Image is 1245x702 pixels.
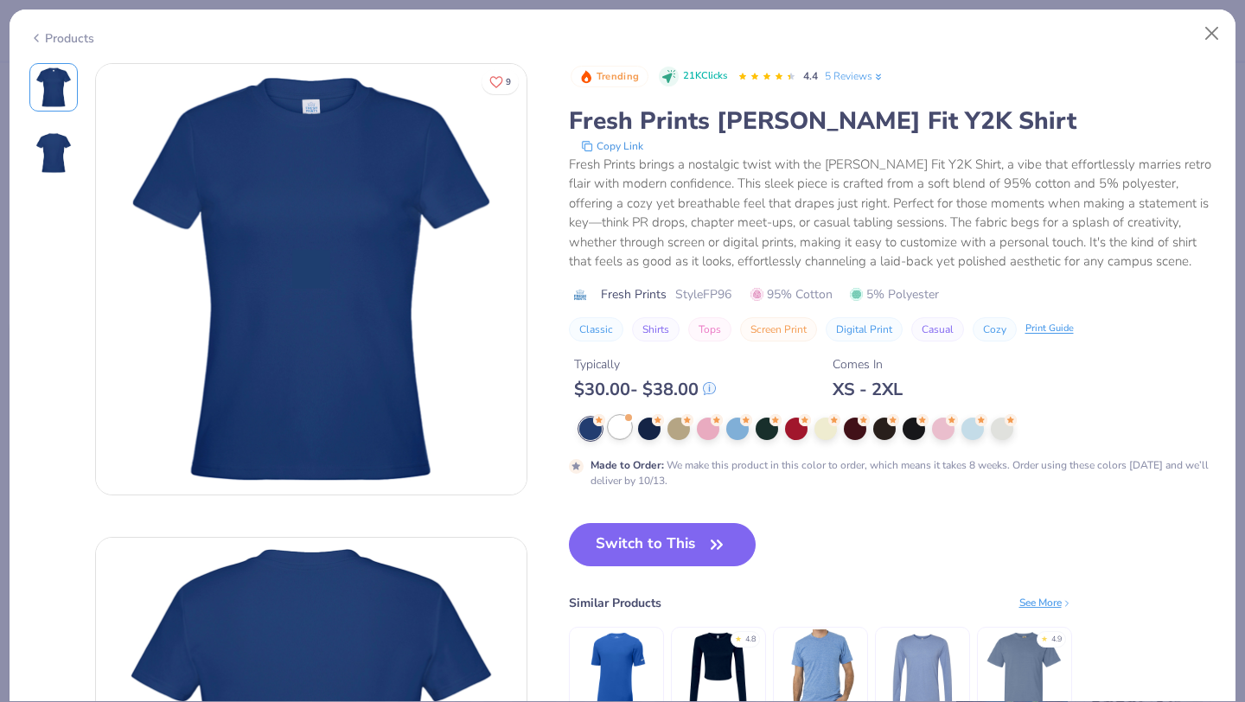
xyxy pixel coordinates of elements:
button: Cozy [973,317,1017,341]
img: Back [33,132,74,174]
a: 5 Reviews [825,68,884,84]
div: Comes In [833,355,903,373]
div: 4.9 [1051,634,1062,646]
div: We make this product in this color to order, which means it takes 8 weeks. Order using these colo... [591,457,1216,488]
button: copy to clipboard [576,137,648,155]
div: 4.8 [745,634,756,646]
button: Close [1196,17,1229,50]
button: Shirts [632,317,680,341]
button: Casual [911,317,964,341]
span: 4.4 [803,69,818,83]
div: Similar Products [569,594,661,612]
span: Trending [597,72,639,81]
span: Fresh Prints [601,285,667,303]
span: 9 [506,78,511,86]
div: Print Guide [1025,322,1074,336]
button: Badge Button [571,66,648,88]
span: 95% Cotton [750,285,833,303]
span: 5% Polyester [850,285,939,303]
button: Like [482,69,519,94]
div: 4.4 Stars [737,63,796,91]
div: ★ [735,634,742,641]
img: brand logo [569,288,592,302]
button: Screen Print [740,317,817,341]
button: Tops [688,317,731,341]
div: ★ [1041,634,1048,641]
div: Products [29,29,94,48]
button: Digital Print [826,317,903,341]
strong: Made to Order : [591,458,664,472]
button: Classic [569,317,623,341]
div: Fresh Prints brings a nostalgic twist with the [PERSON_NAME] Fit Y2K Shirt, a vibe that effortles... [569,155,1216,271]
span: 21K Clicks [683,69,727,84]
div: XS - 2XL [833,379,903,400]
div: See More [1019,595,1072,610]
div: $ 30.00 - $ 38.00 [574,379,716,400]
img: Trending sort [579,70,593,84]
button: Switch to This [569,523,757,566]
div: Fresh Prints [PERSON_NAME] Fit Y2K Shirt [569,105,1216,137]
img: Front [96,64,527,495]
img: Front [33,67,74,108]
div: Typically [574,355,716,373]
span: Style FP96 [675,285,731,303]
